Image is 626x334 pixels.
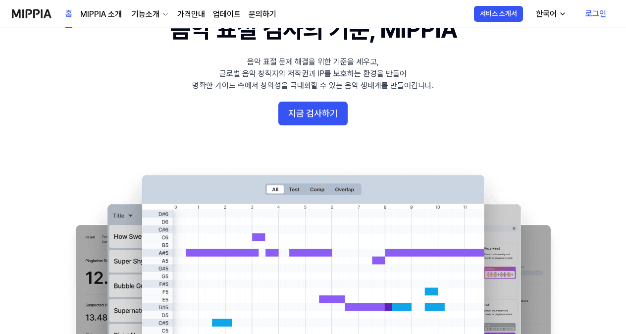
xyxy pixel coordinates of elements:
[528,4,573,24] button: 한국어
[130,8,169,20] button: 기능소개
[192,56,434,92] div: 음악 표절 문제 해결을 위한 기준을 세우고, 글로벌 음악 창작자의 저작권과 IP를 보호하는 환경을 만들어 명확한 가이드 속에서 창의성을 극대화할 수 있는 음악 생태계를 만들어...
[170,13,456,46] h1: 음악 표절 검사의 기준, MIPPIA
[130,8,161,20] div: 기능소개
[534,8,559,20] div: 한국어
[474,6,523,22] button: 서비스 소개서
[249,8,276,20] a: 문의하기
[213,8,241,20] a: 업데이트
[177,8,205,20] a: 가격안내
[278,102,348,125] button: 지금 검사하기
[80,8,122,20] a: MIPPIA 소개
[65,0,72,28] a: 홈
